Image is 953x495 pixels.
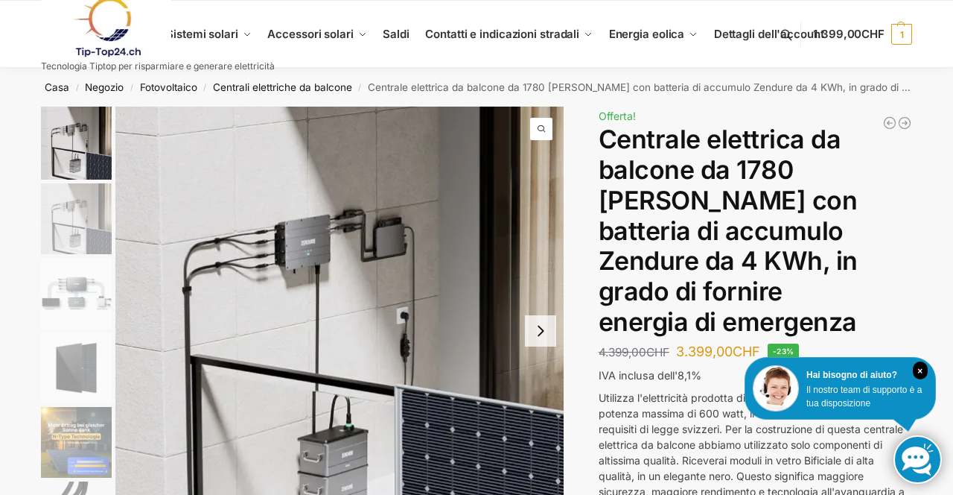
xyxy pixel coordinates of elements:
font: CHF [861,27,885,41]
font: CHF [646,345,669,359]
font: CHF [733,344,760,359]
font: Centrale elettrica da balcone da 1780 [PERSON_NAME] con batteria di accumulo Zendure da 4 KWh, in... [599,124,858,337]
font: Il nostro team di supporto è a tua disposizione [806,385,922,409]
font: Accessori solari [267,27,353,41]
img: Maysun [41,332,112,403]
i: Vicino [913,362,928,379]
a: 1.399,00CHF 1 [813,12,912,57]
font: / [358,83,361,92]
a: Fotovoltaico [140,81,197,93]
font: 1 [900,29,903,40]
img: Solakon-balkonkraftwerk-890-800w-2-x-445wp-modulo-growatt-neo-800m-x-growatt-noah-2000-schuko-kab... [41,407,112,478]
a: Saldi [377,1,415,68]
img: Assistenza clienti [753,365,799,412]
font: Saldi [383,27,409,41]
font: Tecnologia Tiptop per risparmiare e generare elettricità [41,60,275,72]
a: Negozio [85,81,124,93]
a: Energia eolica [602,1,704,68]
font: Energia eolica [609,27,685,41]
li: 5 / 11 [37,405,112,479]
font: Hai bisogno di aiuto? [806,370,897,380]
li: 2 / 11 [37,181,112,256]
font: 4.399,00 [599,345,646,359]
li: 4 / 11 [37,330,112,405]
a: Centrale elettrica da balcone 900/600 Watt bifacciale vetro/vetro [897,116,912,130]
font: × [917,366,922,376]
font: 3.399,00 [676,344,733,359]
img: Accumulo di energia solare Zendure per centrali elettriche da balcone [41,183,112,254]
font: Dettagli dell'account [714,27,824,41]
li: 1 / 11 [37,107,112,181]
a: Accessori solari [261,1,373,68]
font: / [203,83,206,92]
img: Accumulo di energia solare Zendure per centrali elettriche da balcone [41,107,112,180]
img: Accumulo di batterie Zendure: come collegarlo [41,258,112,329]
nav: Briciole di pane [15,68,939,107]
a: Casa [45,81,69,93]
font: 1.399,00 [813,27,861,41]
li: 3 / 11 [37,256,112,330]
font: Offerta! [599,110,636,122]
font: Contatti e indicazioni stradali [425,27,579,41]
font: -23% [773,347,794,356]
font: IVA inclusa dell'8,1% [599,369,701,382]
a: Contatti e indicazioni stradali [419,1,599,68]
a: Pannello solare flessibile (1×120 W) e regolatore di carica solare [882,116,897,130]
a: Dettagli dell'account [708,1,830,68]
button: Next slide [525,315,556,347]
font: / [76,83,79,92]
font: / [130,83,133,92]
a: Centrali elettriche da balcone [213,81,352,93]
